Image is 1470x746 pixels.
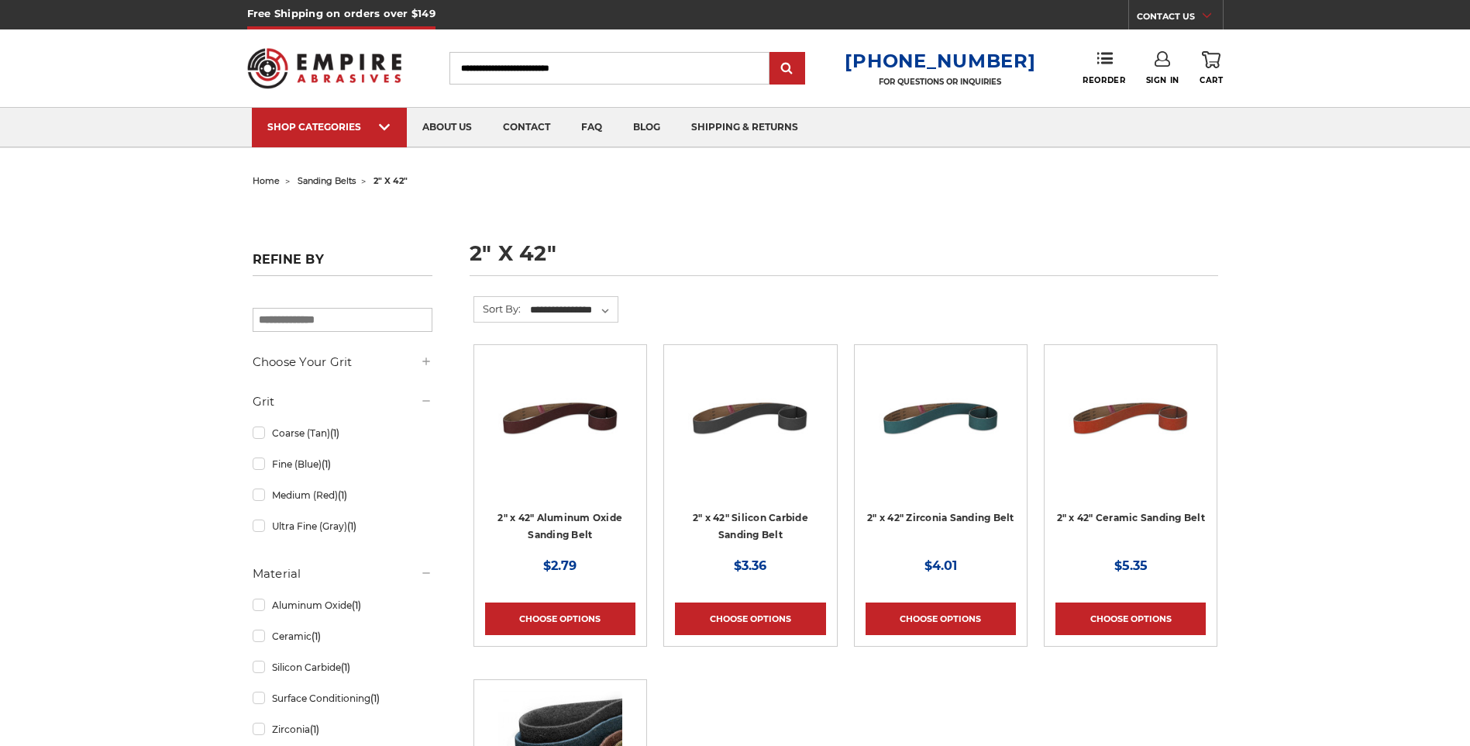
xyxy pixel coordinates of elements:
img: Empire Abrasives [247,38,402,98]
a: Ultra Fine (Gray) [253,513,432,540]
a: Silicon Carbide [253,654,432,681]
a: 2" x 42" Ceramic Sanding Belt [1057,512,1205,523]
span: 2" x 42" [374,175,408,186]
p: FOR QUESTIONS OR INQUIRIES [845,77,1035,87]
a: Cart [1200,51,1223,85]
span: $5.35 [1114,558,1148,573]
input: Submit [772,54,803,85]
div: SHOP CATEGORIES [267,121,391,133]
span: Sign In [1146,75,1179,85]
h5: Grit [253,392,432,411]
span: (1) [322,458,331,470]
a: Aluminum Oxide [253,592,432,619]
a: home [253,175,280,186]
a: sanding belts [298,175,356,186]
a: Surface Conditioning [253,685,432,712]
a: contact [487,108,566,147]
a: CONTACT US [1137,8,1223,29]
a: Zirconia [253,716,432,743]
a: 2" x 42" Sanding Belt - Aluminum Oxide [485,356,635,506]
h5: Refine by [253,252,432,276]
span: (1) [352,599,361,611]
a: 2" x 42" Sanding Belt - Ceramic [1055,356,1206,506]
a: Choose Options [675,603,825,635]
span: (1) [330,427,339,439]
label: Sort By: [474,297,521,320]
a: Reorder [1083,51,1125,85]
img: 2" x 42" Silicon Carbide File Belt [688,356,812,480]
a: about us [407,108,487,147]
span: (1) [347,520,356,532]
h5: Choose Your Grit [253,353,432,371]
a: Choose Options [1055,603,1206,635]
span: Reorder [1083,75,1125,85]
span: (1) [312,630,321,642]
a: Choose Options [866,603,1016,635]
img: 2" x 42" Sanding Belt - Aluminum Oxide [498,356,622,480]
a: [PHONE_NUMBER] [845,50,1035,72]
a: Fine (Blue) [253,451,432,478]
h5: Material [253,565,432,583]
a: 2" x 42" Zirconia Sanding Belt [867,512,1014,523]
a: 2" x 42" Silicon Carbide Sanding Belt [693,512,808,541]
a: shipping & returns [676,108,814,147]
a: faq [566,108,618,147]
a: Medium (Red) [253,482,432,509]
a: 2" x 42" Sanding Belt - Zirconia [866,356,1016,506]
span: (1) [341,661,350,673]
span: $2.79 [543,558,577,573]
h1: 2" x 42" [470,243,1218,276]
img: 2" x 42" Sanding Belt - Zirconia [879,356,1003,480]
span: $3.36 [734,558,766,573]
img: 2" x 42" Sanding Belt - Ceramic [1069,356,1193,480]
a: Coarse (Tan) [253,420,432,447]
span: Cart [1200,75,1223,85]
select: Sort By: [528,299,618,322]
a: Choose Options [485,603,635,635]
a: Ceramic [253,623,432,650]
a: 2" x 42" Silicon Carbide File Belt [675,356,825,506]
span: $4.01 [924,558,957,573]
a: blog [618,108,676,147]
span: (1) [338,489,347,501]
a: 2" x 42" Aluminum Oxide Sanding Belt [497,512,622,541]
span: (1) [310,724,319,735]
span: (1) [370,692,380,704]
